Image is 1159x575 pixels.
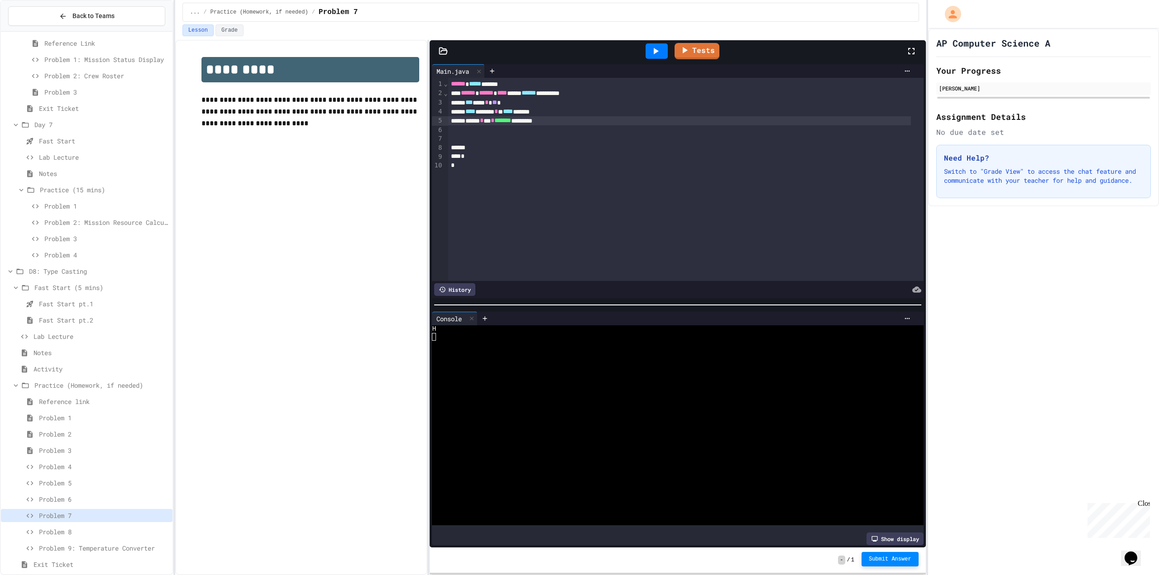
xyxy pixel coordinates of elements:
div: My Account [935,4,963,24]
span: Problem 7 [39,511,169,520]
a: Tests [675,43,719,59]
button: Back to Teams [8,6,165,26]
span: Back to Teams [72,11,115,21]
div: 1 [432,80,443,89]
div: 6 [432,126,443,135]
div: 10 [432,161,443,170]
span: / [312,9,315,16]
span: Exit Ticket [34,560,169,569]
span: Lab Lecture [39,152,169,162]
span: Reference Link [44,38,169,48]
button: Submit Answer [862,552,919,566]
span: Problem 2: Crew Roster [44,71,169,81]
span: Problem 9: Temperature Converter [39,543,169,553]
div: No due date set [936,127,1151,138]
span: Fast Start (5 mins) [34,283,169,292]
span: Practice (15 mins) [40,185,169,195]
div: 2 [432,89,443,98]
span: Fast Start [39,136,169,146]
span: Problem 3 [44,87,169,97]
span: / [203,9,206,16]
span: Fold line [443,80,448,87]
span: Submit Answer [869,556,911,563]
span: Problem 6 [39,494,169,504]
span: Problem 2 [39,429,169,439]
span: Activity [34,364,169,374]
div: Main.java [432,67,474,76]
span: Problem 3 [44,234,169,243]
span: Notes [39,169,169,178]
span: Problem 1 [44,201,169,211]
div: 3 [432,98,443,107]
button: Lesson [182,24,214,36]
span: Problem 7 [319,7,358,18]
span: Fast Start pt.2 [39,315,169,325]
div: [PERSON_NAME] [939,84,1148,92]
span: Problem 4 [44,250,169,260]
span: Practice (Homework, if needed) [211,9,308,16]
h2: Your Progress [936,64,1151,77]
span: Exit Ticket [39,104,169,113]
div: Console [432,314,466,323]
span: Problem 1: Mission Status Display [44,55,169,64]
span: Fast Start pt.1 [39,299,169,309]
div: History [434,283,475,296]
span: / [847,556,850,564]
div: 7 [432,134,443,143]
div: 4 [432,107,443,116]
span: Problem 5 [39,478,169,488]
span: H [432,325,436,333]
div: Show display [867,532,924,545]
span: Reference link [39,397,169,406]
span: Problem 2: Mission Resource Calculator [44,218,169,227]
h3: Need Help? [944,152,1143,163]
iframe: chat widget [1084,499,1150,538]
span: Problem 1 [39,413,169,423]
p: Switch to "Grade View" to access the chat feature and communicate with your teacher for help and ... [944,167,1143,185]
span: Day 7 [34,120,169,129]
div: Main.java [432,64,485,78]
button: Grade [216,24,244,36]
span: - [838,556,845,565]
span: ... [190,9,200,16]
span: Problem 8 [39,527,169,537]
div: 5 [432,116,443,125]
span: Problem 4 [39,462,169,471]
span: Notes [34,348,169,357]
span: Problem 3 [39,446,169,455]
h2: Assignment Details [936,110,1151,123]
span: D8: Type Casting [29,266,169,276]
div: Console [432,312,478,325]
div: 8 [432,143,443,152]
span: 1 [851,556,854,564]
h1: AP Computer Science A [936,37,1050,49]
span: Lab Lecture [34,332,169,341]
div: 9 [432,152,443,162]
span: Practice (Homework, if needed) [34,380,169,390]
div: Chat with us now!Close [4,4,62,57]
iframe: chat widget [1121,539,1150,566]
span: Fold line [443,90,448,97]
